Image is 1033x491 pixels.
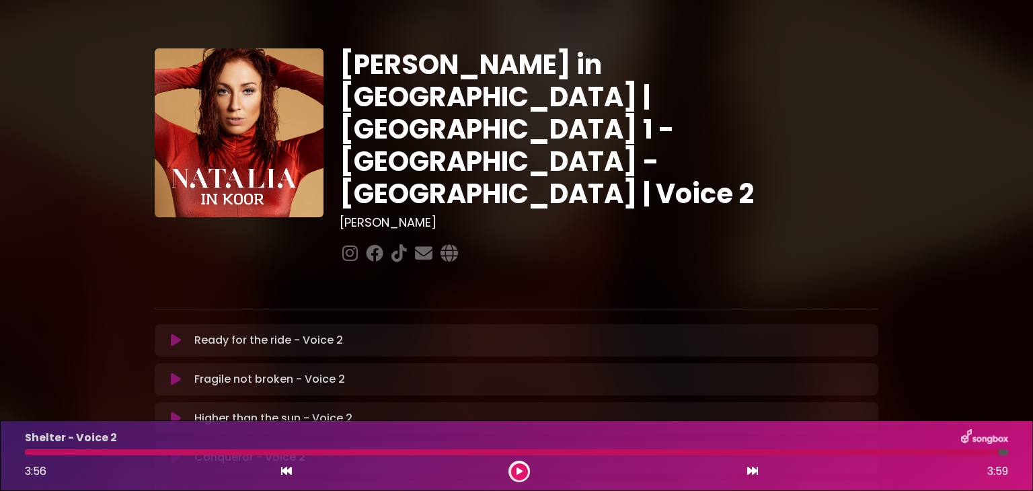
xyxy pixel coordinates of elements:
[194,332,343,348] p: Ready for the ride - Voice 2
[25,430,117,446] p: Shelter - Voice 2
[340,215,878,230] h3: [PERSON_NAME]
[987,463,1008,480] span: 3:59
[194,371,345,387] p: Fragile not broken - Voice 2
[194,410,352,426] p: Higher than the sun - Voice 2
[155,48,323,217] img: YTVS25JmS9CLUqXqkEhs
[340,48,878,210] h1: [PERSON_NAME] in [GEOGRAPHIC_DATA] | [GEOGRAPHIC_DATA] 1 - [GEOGRAPHIC_DATA] - [GEOGRAPHIC_DATA] ...
[961,429,1008,447] img: songbox-logo-white.png
[25,463,46,479] span: 3:56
